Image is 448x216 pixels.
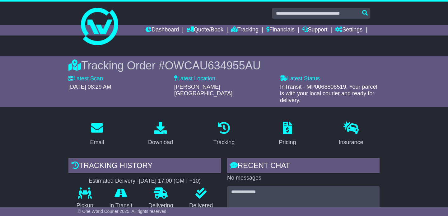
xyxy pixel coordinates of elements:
[280,84,377,103] span: InTransit - MP0068808519: Your parcel is with your local courier and ready for delivery.
[174,75,215,82] label: Latest Location
[165,59,261,72] span: OWCAU634955AU
[209,120,239,149] a: Tracking
[227,158,380,175] div: RECENT CHAT
[139,178,201,185] div: [DATE] 17:00 (GMT +10)
[140,202,181,209] p: Delivering
[68,202,101,209] p: Pickup
[302,25,328,35] a: Support
[266,25,295,35] a: Financials
[146,25,179,35] a: Dashboard
[187,25,223,35] a: Quote/Book
[144,120,177,149] a: Download
[68,59,380,72] div: Tracking Order #
[338,138,363,147] div: Insurance
[148,138,173,147] div: Download
[181,202,221,209] p: Delivered
[280,75,320,82] label: Latest Status
[275,120,300,149] a: Pricing
[68,158,221,175] div: Tracking history
[68,84,111,90] span: [DATE] 08:29 AM
[174,84,232,97] span: [PERSON_NAME][GEOGRAPHIC_DATA]
[78,209,168,214] span: © One World Courier 2025. All rights reserved.
[279,138,296,147] div: Pricing
[90,138,104,147] div: Email
[101,202,141,209] p: In Transit
[68,75,103,82] label: Latest Scan
[68,178,221,185] div: Estimated Delivery -
[334,120,367,149] a: Insurance
[231,25,259,35] a: Tracking
[213,138,235,147] div: Tracking
[335,25,362,35] a: Settings
[227,175,380,181] p: No messages
[86,120,108,149] a: Email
